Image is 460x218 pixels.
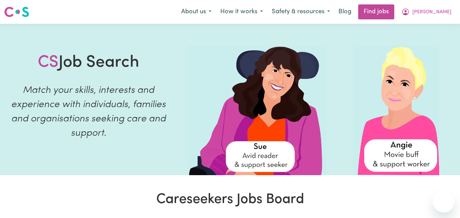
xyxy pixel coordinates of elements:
[433,191,455,213] iframe: Button to launch messaging window
[177,5,216,19] button: About us
[38,53,139,73] h1: Job Search
[8,83,169,140] p: Match your skills, interests and experience with individuals, families and organisations seeking ...
[412,9,451,16] span: [PERSON_NAME]
[4,6,29,18] img: Careseekers logo
[334,4,355,19] a: Blog
[397,5,456,19] button: My Account
[358,4,394,19] a: Find jobs
[38,54,59,71] span: CS
[267,5,334,19] button: Safety & resources
[4,4,29,20] a: Careseekers logo
[216,5,267,19] button: How it works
